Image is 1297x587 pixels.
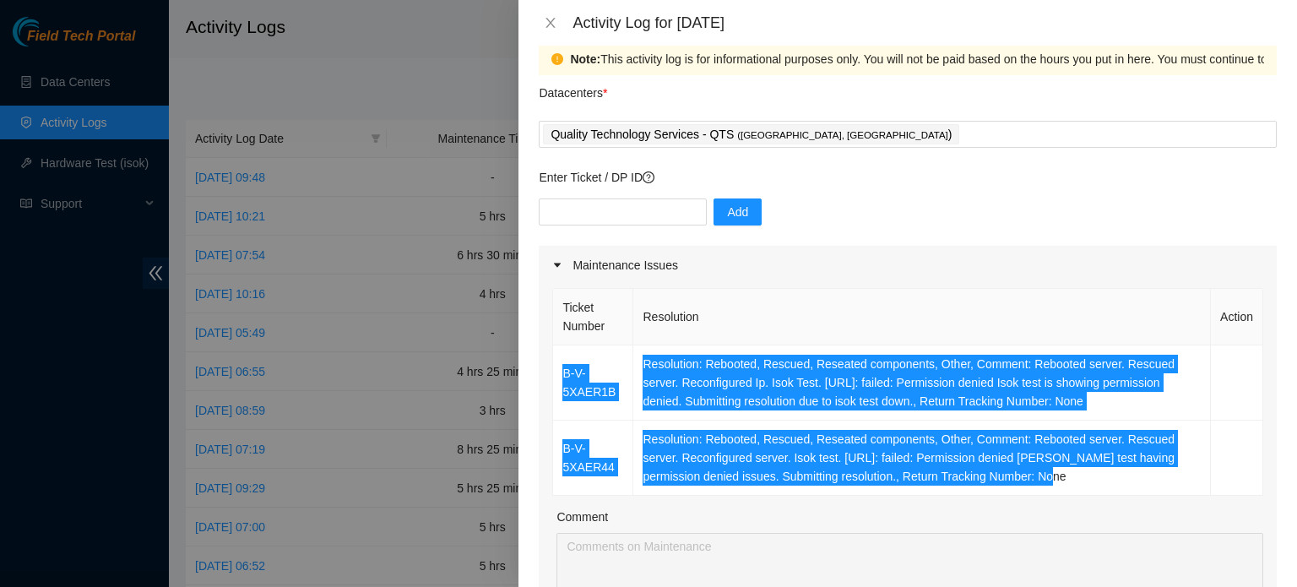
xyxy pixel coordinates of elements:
span: close [544,16,557,30]
th: Action [1211,289,1263,345]
div: Maintenance Issues [539,246,1277,285]
th: Ticket Number [553,289,633,345]
button: Add [714,198,762,226]
th: Resolution [633,289,1211,345]
a: B-V-5XAER1B [562,367,616,399]
strong: Note: [570,50,600,68]
div: Activity Log for [DATE] [573,14,1277,32]
p: Datacenters [539,75,607,102]
p: Enter Ticket / DP ID [539,168,1277,187]
span: question-circle [643,171,654,183]
span: caret-right [552,260,562,270]
span: Add [727,203,748,221]
span: ( [GEOGRAPHIC_DATA], [GEOGRAPHIC_DATA] [737,130,948,140]
a: B-V-5XAER44 [562,442,614,474]
span: exclamation-circle [551,53,563,65]
td: Resolution: Rebooted, Rescued, Reseated components, Other, Comment: Rebooted server. Rescued serv... [633,345,1211,421]
p: Quality Technology Services - QTS ) [551,125,952,144]
label: Comment [556,508,608,526]
button: Close [539,15,562,31]
td: Resolution: Rebooted, Rescued, Reseated components, Other, Comment: Rebooted server. Rescued serv... [633,421,1211,496]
